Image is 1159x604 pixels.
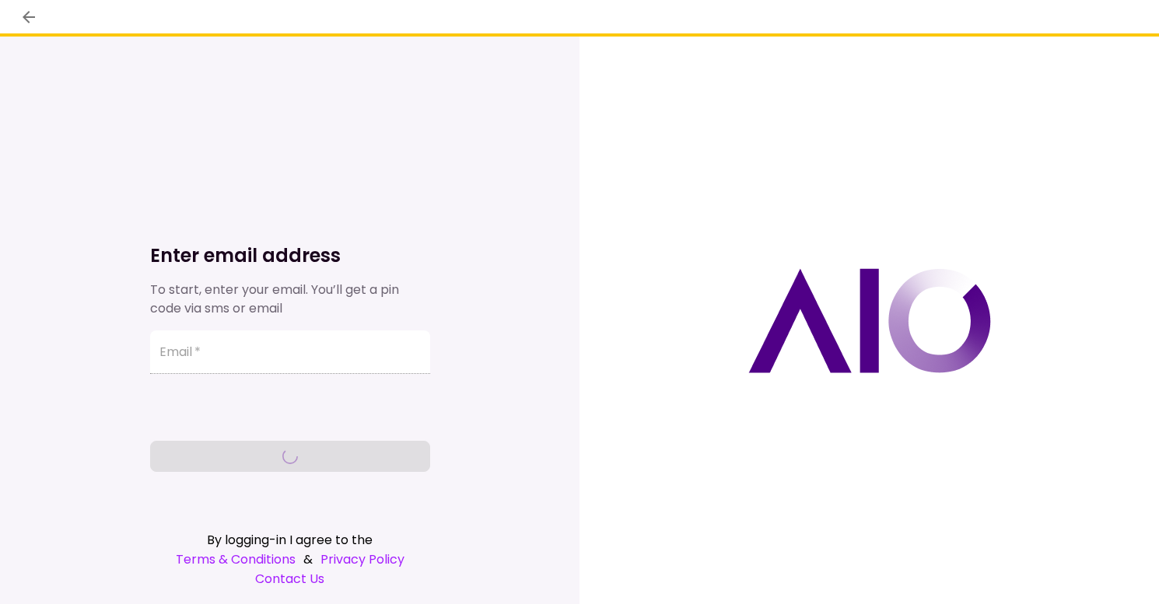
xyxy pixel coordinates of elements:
[320,550,404,569] a: Privacy Policy
[150,281,430,318] div: To start, enter your email. You’ll get a pin code via sms or email
[176,550,296,569] a: Terms & Conditions
[150,243,430,268] h1: Enter email address
[16,4,42,30] button: back
[150,569,430,588] a: Contact Us
[150,530,430,550] div: By logging-in I agree to the
[748,268,991,373] img: AIO logo
[150,550,430,569] div: &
